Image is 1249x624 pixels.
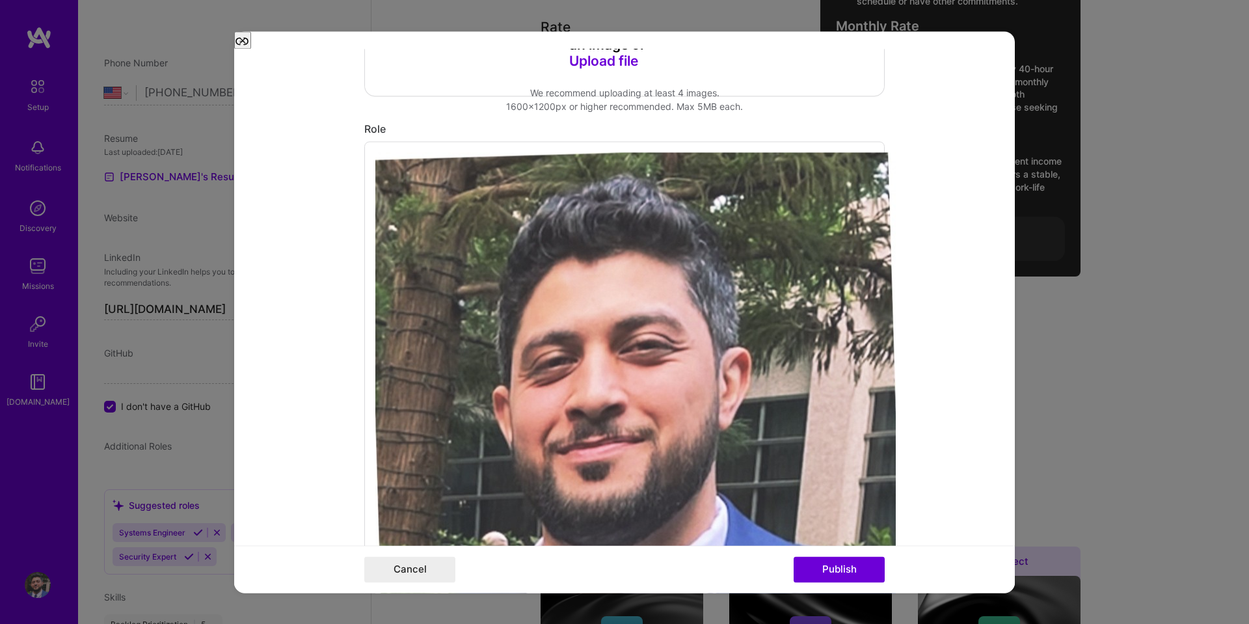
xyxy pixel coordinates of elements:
[506,87,743,100] div: We recommend uploading at least 4 images.
[506,100,743,114] div: 1600x1200px or higher recommended. Max 5MB each.
[234,31,251,49] button: Close
[569,53,638,70] span: Upload file
[364,122,885,136] div: Role
[364,556,455,582] button: Cancel
[794,556,885,582] button: Publish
